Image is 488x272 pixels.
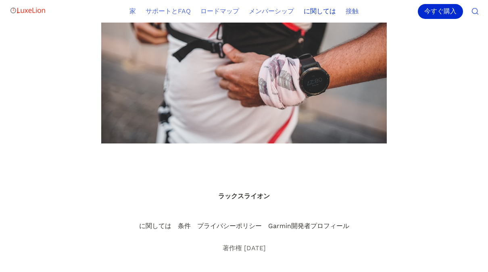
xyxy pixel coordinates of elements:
[10,2,46,19] img: ロゴ
[218,192,270,212] a: ラックスライオン
[196,221,263,231] a: プライバシーポリシー
[267,221,350,231] a: Garmin開発者プロフィール
[223,244,266,253] p: 著作権 [DATE]
[139,222,171,230] p: に関しては
[197,222,262,230] p: プライバシーポリシー
[177,221,192,231] a: 条件
[418,4,463,19] div: 今すぐ購入
[418,4,466,19] a: 今すぐ購入
[218,192,270,200] span: ラックスライオン
[138,221,172,231] a: に関しては
[178,222,191,230] p: 条件
[268,222,349,230] p: Garmin開発者プロフィール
